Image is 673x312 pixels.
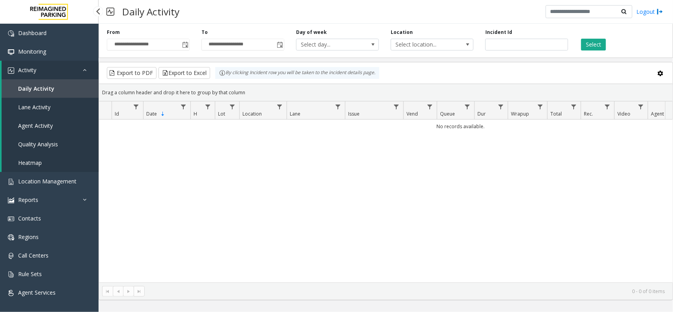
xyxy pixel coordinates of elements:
a: Lane Filter Menu [333,101,343,112]
img: 'icon' [8,253,14,259]
span: Monitoring [18,48,46,55]
span: Dur [477,110,486,117]
a: Date Filter Menu [178,101,189,112]
img: infoIcon.svg [219,70,226,76]
span: Location Management [18,177,76,185]
span: Video [617,110,630,117]
span: Total [550,110,562,117]
span: Dashboard [18,29,47,37]
span: Agent Services [18,289,56,296]
button: Export to PDF [107,67,157,79]
img: 'icon' [8,30,14,37]
label: From [107,29,120,36]
a: Location Filter Menu [274,101,285,112]
span: Issue [348,110,360,117]
div: Drag a column header and drop it here to group by that column [99,86,673,99]
a: Queue Filter Menu [462,101,473,112]
a: Vend Filter Menu [425,101,435,112]
a: Logout [636,7,663,16]
a: Daily Activity [2,79,99,98]
label: Day of week [296,29,327,36]
span: Sortable [160,111,166,117]
span: Queue [440,110,455,117]
span: Regions [18,233,39,241]
a: Activity [2,61,99,79]
a: Lane Activity [2,98,99,116]
span: Lane [290,110,300,117]
span: Agent [651,110,664,117]
a: Quality Analysis [2,135,99,153]
span: Contacts [18,215,41,222]
span: Rec. [584,110,593,117]
button: Export to Excel [158,67,210,79]
img: 'icon' [8,216,14,222]
span: Quality Analysis [18,140,58,148]
label: Location [391,29,413,36]
span: Toggle popup [275,39,284,50]
img: 'icon' [8,290,14,296]
label: To [201,29,208,36]
img: 'icon' [8,271,14,278]
img: logout [657,7,663,16]
span: Call Centers [18,252,48,259]
span: Select location... [391,39,457,50]
span: Select day... [296,39,362,50]
a: Lot Filter Menu [227,101,238,112]
a: H Filter Menu [203,101,213,112]
img: 'icon' [8,234,14,241]
a: Id Filter Menu [131,101,142,112]
span: Date [146,110,157,117]
span: Wrapup [511,110,529,117]
img: pageIcon [106,2,114,21]
span: Heatmap [18,159,42,166]
h3: Daily Activity [118,2,183,21]
a: Total Filter Menu [569,101,579,112]
span: Agent Activity [18,122,53,129]
span: Rule Sets [18,270,42,278]
div: By clicking Incident row you will be taken to the incident details page. [215,67,379,79]
span: Vend [406,110,418,117]
a: Video Filter Menu [636,101,646,112]
div: Data table [99,101,673,282]
a: Heatmap [2,153,99,172]
span: Toggle popup [181,39,189,50]
span: Location [242,110,262,117]
img: 'icon' [8,197,14,204]
span: Lot [218,110,225,117]
img: 'icon' [8,49,14,55]
label: Incident Id [485,29,512,36]
a: Dur Filter Menu [496,101,506,112]
span: Id [115,110,119,117]
button: Select [581,39,606,50]
kendo-pager-info: 0 - 0 of 0 items [149,288,665,295]
span: Activity [18,66,36,74]
span: Daily Activity [18,85,54,92]
span: Reports [18,196,38,204]
a: Issue Filter Menu [391,101,402,112]
span: H [194,110,197,117]
a: Agent Activity [2,116,99,135]
span: Lane Activity [18,103,50,111]
img: 'icon' [8,179,14,185]
a: Wrapup Filter Menu [535,101,546,112]
img: 'icon' [8,67,14,74]
a: Rec. Filter Menu [602,101,613,112]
